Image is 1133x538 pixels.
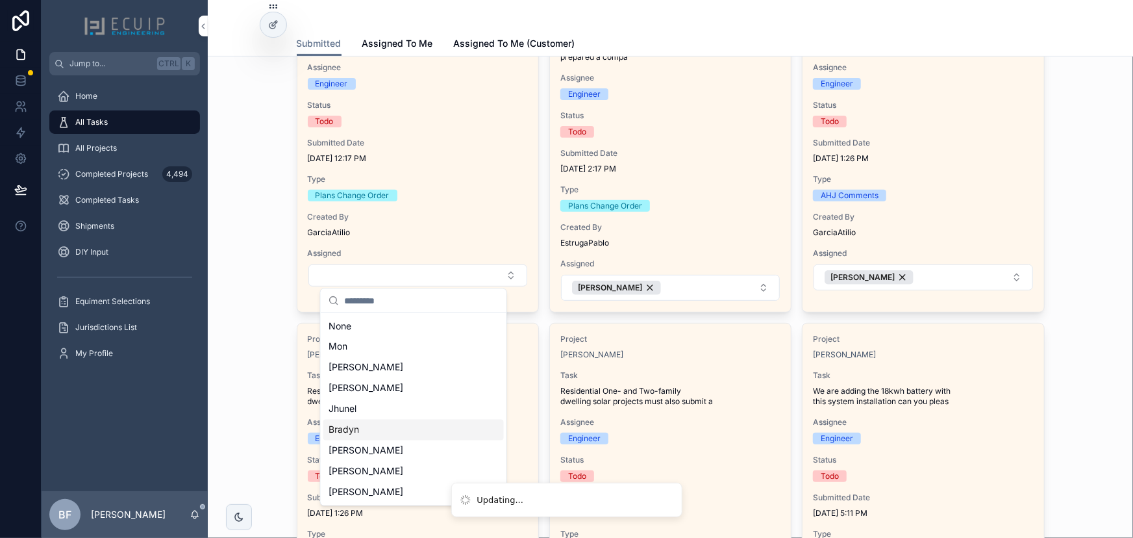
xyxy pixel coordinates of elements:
span: Assigned To Me (Customer) [454,37,575,50]
div: 4,494 [162,166,192,182]
span: Residential One- and Two-family dwelling solar projects must also submit a [560,386,780,407]
span: Submitted Date [560,148,780,159]
div: Engineer [568,433,601,444]
span: [DATE] 1:26 PM [308,508,528,519]
span: Created By [308,212,528,222]
span: Completed Tasks [75,195,139,205]
div: Engineer [316,433,348,444]
span: Jurisdictions List [75,322,137,333]
button: Jump to...CtrlK [49,52,200,75]
div: Engineer [821,78,853,90]
span: Assignee [560,417,780,428]
span: Status [308,100,528,110]
span: Task [813,370,1033,381]
a: All Tasks [49,110,200,134]
a: All Projects [49,136,200,160]
span: Assigned [308,248,528,259]
div: Plans Change Order [568,200,642,212]
span: [PERSON_NAME] [329,486,403,499]
span: BF [58,507,71,522]
a: My Profile [49,342,200,365]
span: Assignee [813,417,1033,428]
div: Engineer [568,88,601,100]
span: GarciaAtilio [308,227,528,238]
span: Home [75,91,97,101]
div: Todo [821,470,839,482]
span: Status [308,455,528,465]
div: Todo [568,126,586,138]
div: Plans Change Order [316,190,390,201]
span: [DATE] 12:17 PM [308,153,528,164]
span: GarciaAtilio [813,227,1033,238]
span: [DATE] 5:11 PM [813,508,1033,519]
span: [PERSON_NAME] [329,444,403,457]
span: Type [308,174,528,185]
span: My Profile [75,348,113,359]
div: None [323,316,504,337]
span: Type [560,185,780,195]
div: Suggestions [321,313,506,506]
span: Status [560,455,780,465]
span: Project [308,334,528,344]
span: Residential One- and Two-family dwelling solar projects must also submit a [308,386,528,407]
button: Select Button [561,275,780,301]
span: Submitted [297,37,342,50]
span: Task [308,370,528,381]
span: [PERSON_NAME] [830,272,895,283]
span: Status [813,455,1033,465]
span: Project [560,334,780,344]
a: Completed Projects4,494 [49,162,200,186]
span: [DATE] 1:26 PM [813,153,1033,164]
div: Engineer [821,433,853,444]
span: Jump to... [69,58,152,69]
span: Task [560,370,780,381]
div: scrollable content [42,75,208,382]
a: Home [49,84,200,108]
a: [PERSON_NAME] [813,350,876,360]
button: Unselect 6 [825,270,914,285]
span: [DATE] 2:17 PM [560,164,780,174]
a: Assigned To Me [362,32,433,58]
span: Created By [560,222,780,233]
span: Equiment Selections [75,296,150,307]
span: Status [813,100,1033,110]
span: Submitted Date [308,138,528,148]
button: Unselect 6 [572,281,661,295]
div: Todo [316,116,334,127]
span: All Tasks [75,117,108,127]
span: Shipments [75,221,114,231]
span: Assignee [308,62,528,73]
a: Jurisdictions List [49,316,200,339]
span: Assignee [308,417,528,428]
span: Created By [813,212,1033,222]
span: [PERSON_NAME] [329,465,403,478]
span: [PERSON_NAME] [329,382,403,395]
a: Submitted [297,32,342,57]
span: Submitted Date [813,138,1033,148]
span: Assigned To Me [362,37,433,50]
img: App logo [84,16,166,36]
a: DIY Input [49,240,200,264]
span: Completed Projects [75,169,148,179]
span: Ctrl [157,57,181,70]
p: [PERSON_NAME] [91,508,166,521]
span: Type [813,174,1033,185]
span: Assignee [560,73,780,83]
span: Jhunel [329,403,356,416]
span: Bradyn [329,424,359,437]
span: Assigned [560,259,780,269]
span: Status [560,110,780,121]
span: EstrugaPablo [560,238,780,248]
a: [PERSON_NAME] [308,350,371,360]
span: [PERSON_NAME] [578,283,642,293]
span: All Projects [75,143,117,153]
div: Updating... [477,494,524,507]
a: Equiment Selections [49,290,200,313]
span: Submitted Date [813,493,1033,503]
span: Submitted Date [308,493,528,503]
div: Engineer [316,78,348,90]
div: AHJ Comments [821,190,878,201]
button: Select Button [308,264,527,287]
